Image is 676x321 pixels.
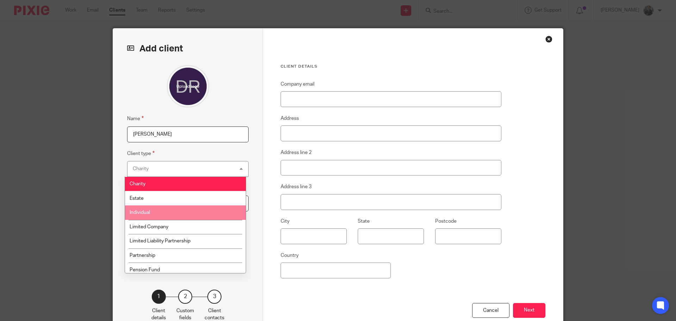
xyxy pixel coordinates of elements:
span: Limited Liability Partnership [130,239,190,243]
div: Cancel [472,303,509,318]
span: Limited Company [130,224,168,229]
span: Partnership [130,253,155,258]
label: Address line 2 [281,149,312,156]
span: Pension Fund [130,267,160,272]
label: Postcode [435,218,457,225]
div: 1 [152,290,166,304]
label: Address line 3 [281,183,312,190]
span: Charity [130,181,145,186]
h2: Add client [127,43,249,55]
label: Address [281,115,299,122]
div: 2 [178,290,192,304]
label: Company email [281,81,314,88]
button: Next [513,303,545,318]
div: Charity [133,166,149,171]
label: Name [127,115,144,123]
label: State [358,218,370,225]
h3: Client details [281,64,501,69]
label: Country [281,252,299,259]
label: Client type [127,149,155,158]
div: 3 [207,290,221,304]
div: Close this dialog window [545,36,552,43]
span: Individual [130,210,150,215]
span: Estate [130,196,144,201]
label: City [281,218,289,225]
